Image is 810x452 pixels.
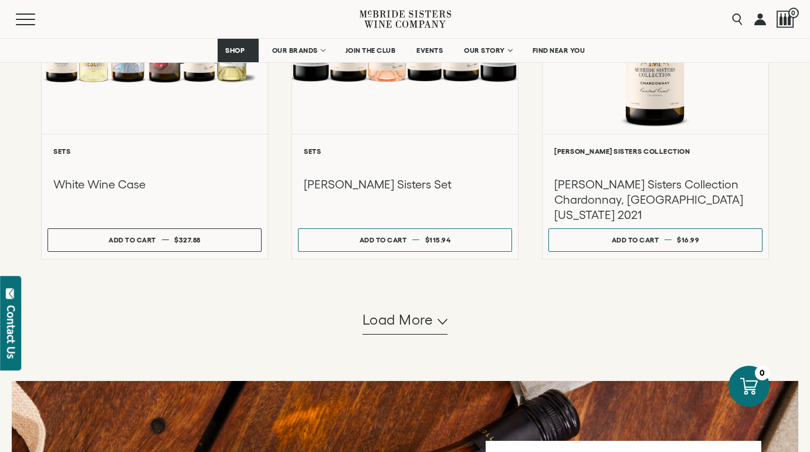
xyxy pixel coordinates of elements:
button: Add to cart $327.88 [48,228,262,252]
span: EVENTS [416,46,443,55]
span: $16.99 [677,236,699,244]
span: $327.88 [174,236,201,244]
div: Add to cart [360,231,407,248]
h3: White Wine Case [53,177,256,192]
button: Mobile Menu Trigger [16,14,58,25]
h6: Sets [304,147,506,155]
span: $115.94 [425,236,451,244]
a: OUR STORY [456,39,519,62]
a: JOIN THE CLUB [338,39,404,62]
a: FIND NEAR YOU [525,39,593,62]
button: Add to cart $115.94 [298,228,512,252]
span: Load more [362,310,433,330]
h3: [PERSON_NAME] Sisters Set [304,177,506,192]
button: Add to cart $16.99 [548,228,762,252]
span: OUR STORY [464,46,505,55]
span: OUR BRANDS [272,46,318,55]
a: EVENTS [409,39,450,62]
div: Contact Us [5,305,17,359]
a: OUR BRANDS [265,39,332,62]
a: SHOP [218,39,259,62]
button: Load more [362,306,448,335]
span: SHOP [225,46,245,55]
h3: [PERSON_NAME] Sisters Collection Chardonnay, [GEOGRAPHIC_DATA][US_STATE] 2021 [554,177,757,222]
div: Add to cart [109,231,156,248]
div: 0 [755,366,770,380]
h6: Sets [53,147,256,155]
span: FIND NEAR YOU [533,46,585,55]
span: 0 [788,8,799,18]
h6: [PERSON_NAME] Sisters Collection [554,147,757,155]
span: JOIN THE CLUB [345,46,396,55]
div: Add to cart [612,231,659,248]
